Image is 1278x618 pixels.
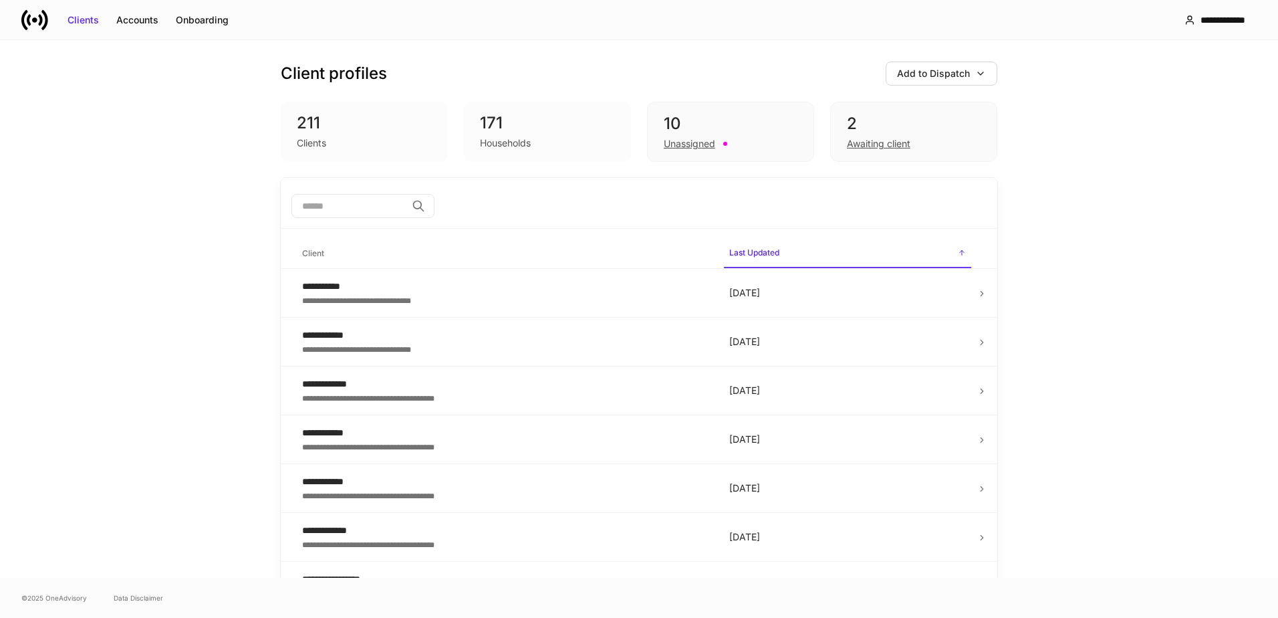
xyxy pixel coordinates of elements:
[847,113,981,134] div: 2
[21,593,87,603] span: © 2025 OneAdvisory
[847,137,910,150] div: Awaiting client
[108,9,167,31] button: Accounts
[68,13,99,27] div: Clients
[647,102,814,162] div: 10Unassigned
[886,62,997,86] button: Add to Dispatch
[830,102,997,162] div: 2Awaiting client
[729,530,966,544] p: [DATE]
[729,482,966,495] p: [DATE]
[480,136,531,150] div: Households
[114,593,163,603] a: Data Disclaimer
[297,112,432,134] div: 211
[729,246,779,259] h6: Last Updated
[302,247,324,260] h6: Client
[480,112,615,134] div: 171
[729,384,966,397] p: [DATE]
[729,335,966,348] p: [DATE]
[116,13,158,27] div: Accounts
[729,286,966,300] p: [DATE]
[724,239,971,268] span: Last Updated
[664,113,797,134] div: 10
[167,9,237,31] button: Onboarding
[664,137,715,150] div: Unassigned
[897,67,970,80] div: Add to Dispatch
[297,240,713,268] span: Client
[281,63,387,84] h3: Client profiles
[729,433,966,446] p: [DATE]
[297,136,326,150] div: Clients
[59,9,108,31] button: Clients
[176,13,229,27] div: Onboarding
